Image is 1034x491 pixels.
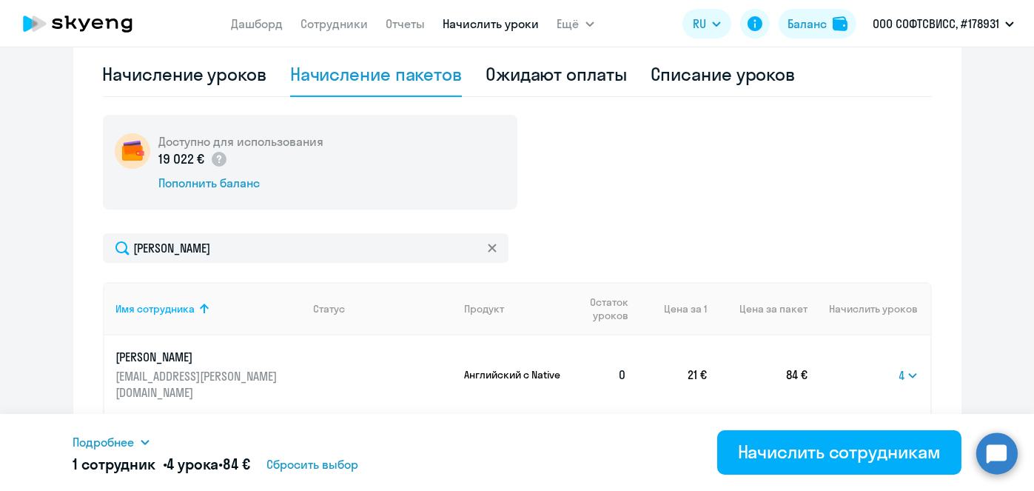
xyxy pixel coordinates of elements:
[651,62,796,86] div: Списание уроков
[576,295,639,322] div: Остаток уроков
[73,454,250,475] h5: 1 сотрудник • •
[116,302,302,315] div: Имя сотрудника
[808,282,930,335] th: Начислить уроков
[223,455,249,473] span: 84 €
[116,349,282,365] p: [PERSON_NAME]
[779,9,856,39] button: Балансbalance
[116,349,302,401] a: [PERSON_NAME][EMAIL_ADDRESS][PERSON_NAME][DOMAIN_NAME]
[232,16,283,31] a: Дашборд
[290,62,462,86] div: Начисление пакетов
[707,335,808,414] td: 84 €
[865,6,1021,41] button: ООО СОФТСВИСС, #178931
[159,175,324,191] div: Пополнить баланс
[833,16,847,31] img: balance
[639,335,707,414] td: 21 €
[464,302,504,315] div: Продукт
[103,233,508,263] input: Поиск по имени, email, продукту или статусу
[682,9,731,39] button: RU
[386,16,426,31] a: Отчеты
[639,282,707,335] th: Цена за 1
[443,16,540,31] a: Начислить уроки
[266,455,358,473] span: Сбросить выбор
[486,62,627,86] div: Ожидают оплаты
[116,368,282,401] p: [EMAIL_ADDRESS][PERSON_NAME][DOMAIN_NAME]
[693,15,706,33] span: RU
[159,133,324,150] h5: Доступно для использования
[788,15,827,33] div: Баланс
[103,62,266,86] div: Начисление уроков
[115,133,150,169] img: wallet-circle.png
[557,15,580,33] span: Ещё
[464,368,564,381] p: Английский с Native
[313,302,452,315] div: Статус
[73,433,135,451] span: Подробнее
[576,295,628,322] span: Остаток уроков
[873,15,999,33] p: ООО СОФТСВИСС, #178931
[116,302,195,315] div: Имя сотрудника
[167,455,218,473] span: 4 урока
[301,16,369,31] a: Сотрудники
[717,430,961,475] button: Начислить сотрудникам
[738,440,941,464] div: Начислить сотрудникам
[564,335,639,414] td: 0
[557,9,594,39] button: Ещё
[464,302,564,315] div: Продукт
[159,150,229,169] p: 19 022 €
[313,302,345,315] div: Статус
[707,282,808,335] th: Цена за пакет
